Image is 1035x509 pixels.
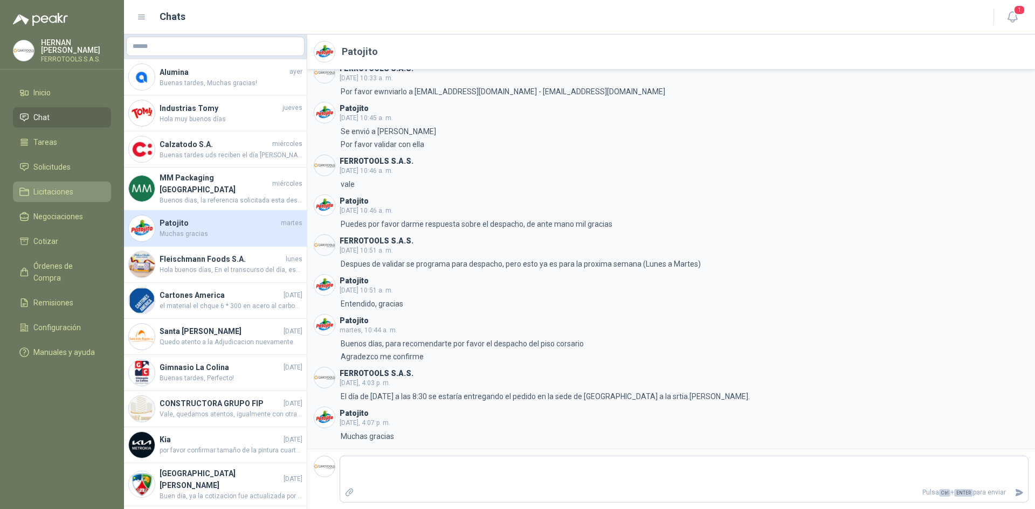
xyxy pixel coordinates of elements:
[160,325,281,337] h4: Santa [PERSON_NAME]
[284,326,302,337] span: [DATE]
[160,78,302,88] span: Buenas tardes, Muchas gracias!
[340,379,390,387] span: [DATE], 4:03 p. m.
[160,434,281,445] h4: Kia
[13,157,111,177] a: Solicitudes
[13,206,111,227] a: Negociaciones
[124,355,307,391] a: Company LogoGimnasio La Colina[DATE]Buenas tardes, Perfecto!
[124,427,307,463] a: Company LogoKia[DATE]por favor confirmar tamaño de la pintura cuartos o galon
[282,103,302,113] span: jueves
[314,407,335,428] img: Company Logo
[160,66,287,78] h4: Alumina
[13,13,68,26] img: Logo peakr
[129,471,155,497] img: Company Logo
[340,247,393,254] span: [DATE] 10:51 a. m.
[160,409,302,420] span: Vale, quedamos atentos, igualmente con otras solicitudes que realizamos a la marca logramos bloqu...
[340,410,369,416] h3: Patojito
[314,62,335,83] img: Company Logo
[33,211,83,222] span: Negociaciones
[340,326,397,334] span: martes, 10:44 a. m.
[341,218,612,230] p: Puedes por favor darme respuesta sobre el despacho, de ante mano mil gracias
[341,430,394,442] p: Muchas gracias
[13,292,111,313] a: Remisiones
[124,247,307,283] a: Company LogoFleischmann Foods S.A.lunesHola buenos días, En el transcurso del día, estaremos real...
[340,287,393,294] span: [DATE] 10:51 a. m.
[314,235,335,255] img: Company Logo
[954,489,973,497] span: ENTER
[272,179,302,189] span: miércoles
[286,254,302,264] span: lunes
[41,39,111,54] p: HERNAN [PERSON_NAME]
[340,207,393,214] span: [DATE] 10:46 a. m.
[284,474,302,484] span: [DATE]
[124,463,307,506] a: Company Logo[GEOGRAPHIC_DATA][PERSON_NAME][DATE]Buen dia, ya la cotizacion fue actualizada por el...
[341,298,403,310] p: Entendido, gracias
[13,317,111,338] a: Configuración
[13,256,111,288] a: Órdenes de Compra
[314,155,335,176] img: Company Logo
[13,342,111,362] a: Manuales y ayuda
[284,362,302,373] span: [DATE]
[1010,483,1028,502] button: Enviar
[340,483,358,502] label: Adjuntar archivos
[13,132,111,152] a: Tareas
[160,337,302,347] span: Quedo atento a la Adjudicacion nuevamente.
[160,102,280,114] h4: Industrias Tomy
[160,398,281,409] h4: CONSTRUCTORA GRUPO FIP
[340,238,413,244] h3: FERROTOOLS S.A.S.
[129,396,155,422] img: Company Logo
[160,196,302,206] span: Buenos dias, la referencia solicitada esta descontinuada.
[340,318,369,324] h3: Patojito
[341,258,701,270] p: Despues de validar se programa para despacho, pero esto ya es para la proxima semana (Lunes a Mar...
[33,235,58,247] span: Cotizar
[340,198,369,204] h3: Patojito
[160,491,302,501] span: Buen dia, ya la cotizacion fue actualizada por el TV de 60 Pulgadas con la referencia solicitada.
[13,231,111,252] a: Cotizar
[340,278,369,284] h3: Patojito
[314,275,335,295] img: Company Logo
[160,150,302,161] span: Buenas tardes uds reciben el día [PERSON_NAME][DATE] hasta las 5: 30?
[160,373,302,384] span: Buenas tardes, Perfecto!
[129,288,155,313] img: Company Logo
[284,399,302,409] span: [DATE]
[341,338,584,350] p: Buenos días, para recomendarte por favor el despacho del piso corsario
[340,74,393,82] span: [DATE] 10:33 a. m.
[289,67,302,77] span: ayer
[160,265,302,275] span: Hola buenos días, En el transcurso del día, estaremos realizando la entrega de la REM005320
[341,178,355,190] p: vale
[33,346,95,358] span: Manuales y ayuda
[13,40,34,61] img: Company Logo
[129,176,155,201] img: Company Logo
[124,211,307,247] a: Company LogoPatojitomartesMuchas gracias
[160,172,270,196] h4: MM Packaging [GEOGRAPHIC_DATA]
[124,283,307,319] a: Company LogoCartones America[DATE]el material el chque 6 * 300 en acero al carbon o acero inox. s...
[160,217,279,229] h4: Patojito
[341,391,750,402] p: El día de [DATE] a las 8:30 se estaría entregando el pedido en la sede de [GEOGRAPHIC_DATA] a la ...
[160,114,302,124] span: Hola muy buenos días
[124,95,307,131] a: Company LogoIndustrias TomyjuevesHola muy buenos días
[33,161,71,173] span: Solicitudes
[284,290,302,301] span: [DATE]
[340,158,413,164] h3: FERROTOOLS S.A.S.
[124,59,307,95] a: Company LogoAluminaayerBuenas tardes, Muchas gracias!
[1013,5,1025,15] span: 1
[341,351,424,362] p: Agradezco me confirme
[314,102,335,123] img: Company Logo
[129,215,155,241] img: Company Logo
[340,167,393,175] span: [DATE] 10:46 a. m.
[124,131,307,168] a: Company LogoCalzatodo S.A.miércolesBuenas tardes uds reciben el día [PERSON_NAME][DATE] hasta las...
[314,41,335,62] img: Company Logo
[129,360,155,386] img: Company Logo
[33,186,73,198] span: Licitaciones
[129,64,155,90] img: Company Logo
[340,106,369,111] h3: Patojito
[129,252,155,277] img: Company Logo
[13,82,111,103] a: Inicio
[160,361,281,373] h4: Gimnasio La Colina
[124,319,307,355] a: Company LogoSanta [PERSON_NAME][DATE]Quedo atento a la Adjudicacion nuevamente.
[129,324,155,350] img: Company Logo
[160,289,281,301] h4: Cartones America
[13,182,111,202] a: Licitaciones
[129,100,155,126] img: Company Logo
[314,195,335,215] img: Company Logo
[124,168,307,211] a: Company LogoMM Packaging [GEOGRAPHIC_DATA]miércolesBuenos dias, la referencia solicitada esta des...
